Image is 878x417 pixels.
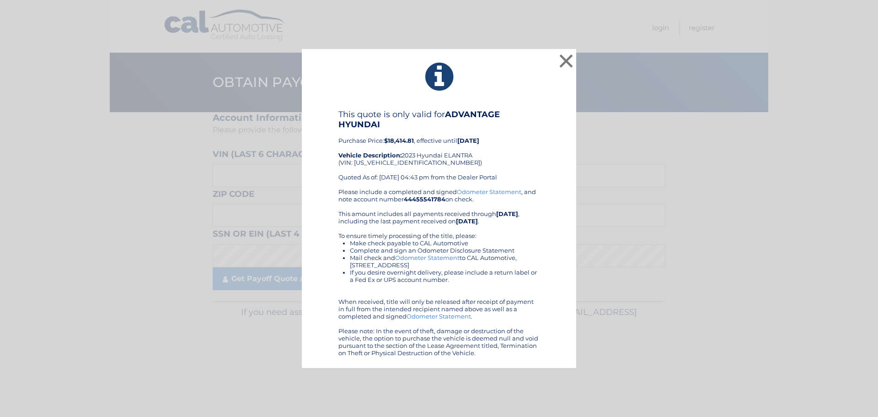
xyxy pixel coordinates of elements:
b: [DATE] [496,210,518,217]
strong: Vehicle Description: [338,152,402,159]
a: Odometer Statement [407,313,471,320]
div: Please include a completed and signed , and note account number on check. This amount includes al... [338,188,540,357]
a: Odometer Statement [395,254,460,261]
b: 44455541784 [404,195,445,203]
a: Odometer Statement [457,188,521,195]
li: If you desire overnight delivery, please include a return label or a Fed Ex or UPS account number. [350,269,540,283]
b: ADVANTAGE HYUNDAI [338,109,500,130]
div: Purchase Price: , effective until 2023 Hyundai ELANTRA (VIN: [US_VEHICLE_IDENTIFICATION_NUMBER]) ... [338,109,540,188]
h4: This quote is only valid for [338,109,540,130]
li: Mail check and to CAL Automotive, [STREET_ADDRESS] [350,254,540,269]
b: $18,414.81 [384,137,414,144]
li: Make check payable to CAL Automotive [350,239,540,247]
button: × [557,52,575,70]
b: [DATE] [456,217,478,225]
li: Complete and sign an Odometer Disclosure Statement [350,247,540,254]
b: [DATE] [457,137,479,144]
